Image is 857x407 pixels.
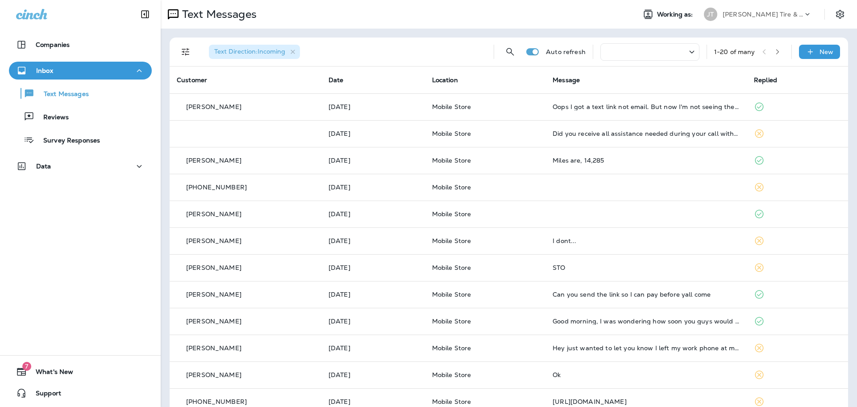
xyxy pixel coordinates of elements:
[9,130,152,149] button: Survey Responses
[553,344,740,352] div: Hey just wanted to let you know I left my work phone at my house, so if you need to get ahold of ...
[553,398,740,405] div: https://maps.app.goo.gl/SrjQZKDyHcSSgGXQ8?g_st=a
[9,107,152,126] button: Reviews
[432,76,458,84] span: Location
[432,237,471,245] span: Mobile Store
[432,264,471,272] span: Mobile Store
[329,76,344,84] span: Date
[820,48,833,55] p: New
[329,291,418,298] p: Sep 4, 2025 05:18 PM
[432,210,471,218] span: Mobile Store
[553,237,740,244] div: I dont...
[177,76,207,84] span: Customer
[432,344,471,352] span: Mobile Store
[9,363,152,381] button: 7What's New
[22,362,31,371] span: 7
[177,43,195,61] button: Filters
[9,84,152,103] button: Text Messages
[186,371,241,378] p: [PERSON_NAME]
[329,130,418,137] p: Sep 10, 2025 02:45 PM
[553,291,740,298] div: Can you send the link so I can pay before yall come
[27,390,61,400] span: Support
[553,264,740,271] div: STO
[186,264,241,271] p: [PERSON_NAME]
[754,76,777,84] span: Replied
[553,103,740,110] div: Oops I got a text link not email. But now I'm not seeing the text link. Can you send it again?
[329,157,418,164] p: Sep 9, 2025 04:41 PM
[657,11,695,18] span: Working as:
[34,113,69,122] p: Reviews
[186,344,241,352] p: [PERSON_NAME]
[36,41,70,48] p: Companies
[329,103,418,110] p: Sep 15, 2025 01:28 PM
[179,8,257,21] p: Text Messages
[432,130,471,138] span: Mobile Store
[186,210,241,218] p: [PERSON_NAME]
[186,318,241,325] p: [PERSON_NAME]
[432,103,471,111] span: Mobile Store
[36,67,53,74] p: Inbox
[34,137,100,145] p: Survey Responses
[329,344,418,352] p: Sep 1, 2025 02:52 PM
[186,237,241,244] p: [PERSON_NAME]
[9,157,152,175] button: Data
[186,398,247,405] p: [PHONE_NUMBER]
[432,183,471,191] span: Mobile Store
[329,371,418,378] p: Aug 29, 2025 02:46 PM
[35,90,89,99] p: Text Messages
[329,184,418,191] p: Sep 9, 2025 11:00 AM
[133,5,158,23] button: Collapse Sidebar
[186,157,241,164] p: [PERSON_NAME]
[36,163,51,170] p: Data
[186,291,241,298] p: [PERSON_NAME]
[9,62,152,80] button: Inbox
[553,130,740,137] div: Did you receive all assistance needed during your call with Jordan? Please click the link below t...
[329,398,418,405] p: Aug 28, 2025 04:04 PM
[9,384,152,402] button: Support
[553,157,740,164] div: Miles are, 14,285
[329,264,418,271] p: Sep 5, 2025 02:14 PM
[553,76,580,84] span: Message
[546,48,586,55] p: Auto refresh
[432,398,471,406] span: Mobile Store
[329,237,418,244] p: Sep 5, 2025 03:25 PM
[186,184,247,191] p: [PHONE_NUMBER]
[553,371,740,378] div: Ok
[832,6,848,22] button: Settings
[704,8,717,21] div: JT
[432,317,471,325] span: Mobile Store
[553,318,740,325] div: Good morning, I was wondering how soon you guys would be able to get out here? I got paid and wil...
[186,103,241,110] p: [PERSON_NAME]
[501,43,519,61] button: Search Messages
[329,318,418,325] p: Sep 4, 2025 07:50 AM
[9,36,152,54] button: Companies
[432,290,471,298] span: Mobile Store
[329,210,418,218] p: Sep 9, 2025 10:18 AM
[432,156,471,164] span: Mobile Store
[209,45,300,59] div: Text Direction:Incoming
[432,371,471,379] span: Mobile Store
[723,11,803,18] p: [PERSON_NAME] Tire & Auto
[27,368,73,379] span: What's New
[714,48,755,55] div: 1 - 20 of many
[214,47,285,55] span: Text Direction : Incoming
